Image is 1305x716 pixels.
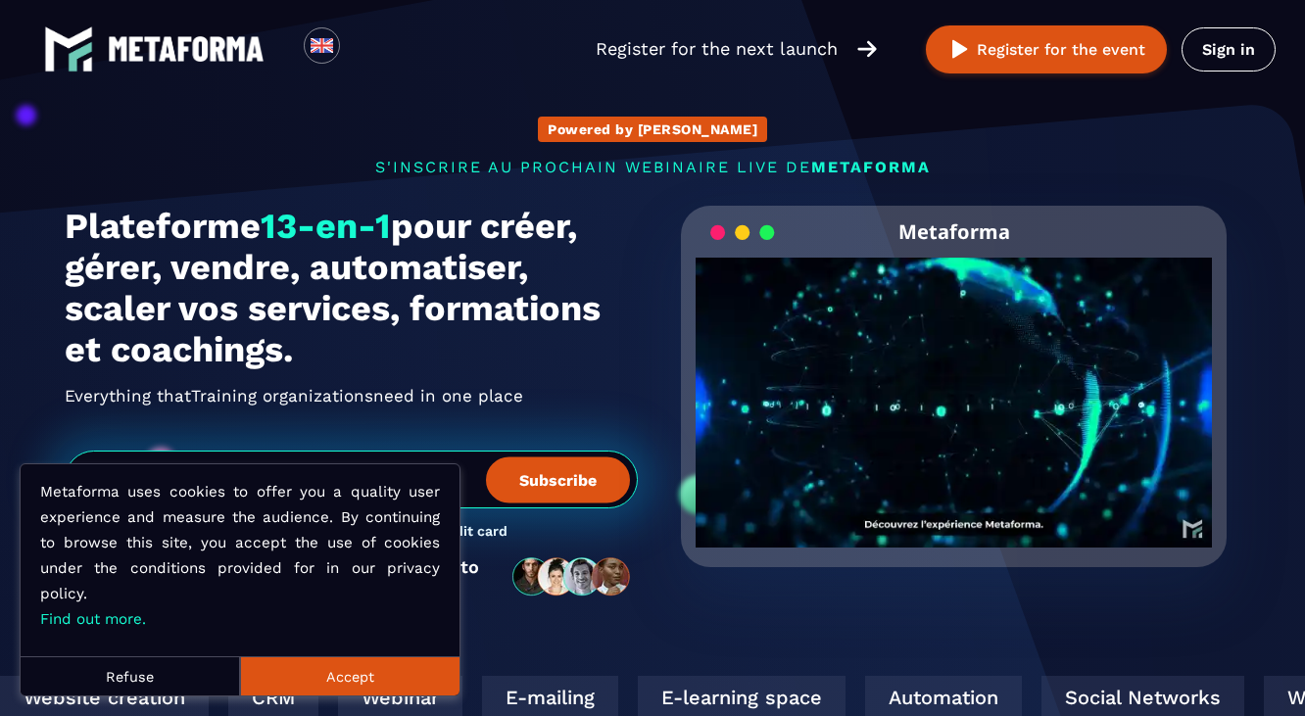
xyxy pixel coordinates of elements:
img: logo [108,36,265,62]
span: 13-en-1 [261,206,391,247]
button: Subscribe [486,456,630,502]
img: en [310,33,334,58]
img: play [947,37,972,62]
input: Search for option [357,37,371,61]
button: Refuse [21,656,240,695]
video: Your browser does not support the video tag. [696,258,1212,515]
h1: Plateforme pour créer, gérer, vendre, automatiser, scaler vos services, formations et coachings. [65,206,638,370]
p: Register for the next launch [596,35,838,63]
img: logo [44,24,93,73]
p: Metaforma uses cookies to offer you a quality user experience and measure the audience. By contin... [40,479,440,632]
a: Find out more. [40,610,146,628]
button: Accept [240,656,459,695]
p: s'inscrire au prochain webinaire live de [65,158,1240,176]
h2: Everything that need in one place [65,380,638,411]
h2: Metaforma [898,206,1010,258]
div: Search for option [340,27,388,71]
span: Training organizations [191,380,373,411]
button: Register for the event [926,25,1167,73]
img: arrow-right [857,38,877,60]
span: METAFORMA [811,158,931,176]
img: community-people [507,556,638,597]
p: Powered by [PERSON_NAME] [548,121,757,137]
img: loading [710,223,775,242]
a: Sign in [1182,27,1276,72]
